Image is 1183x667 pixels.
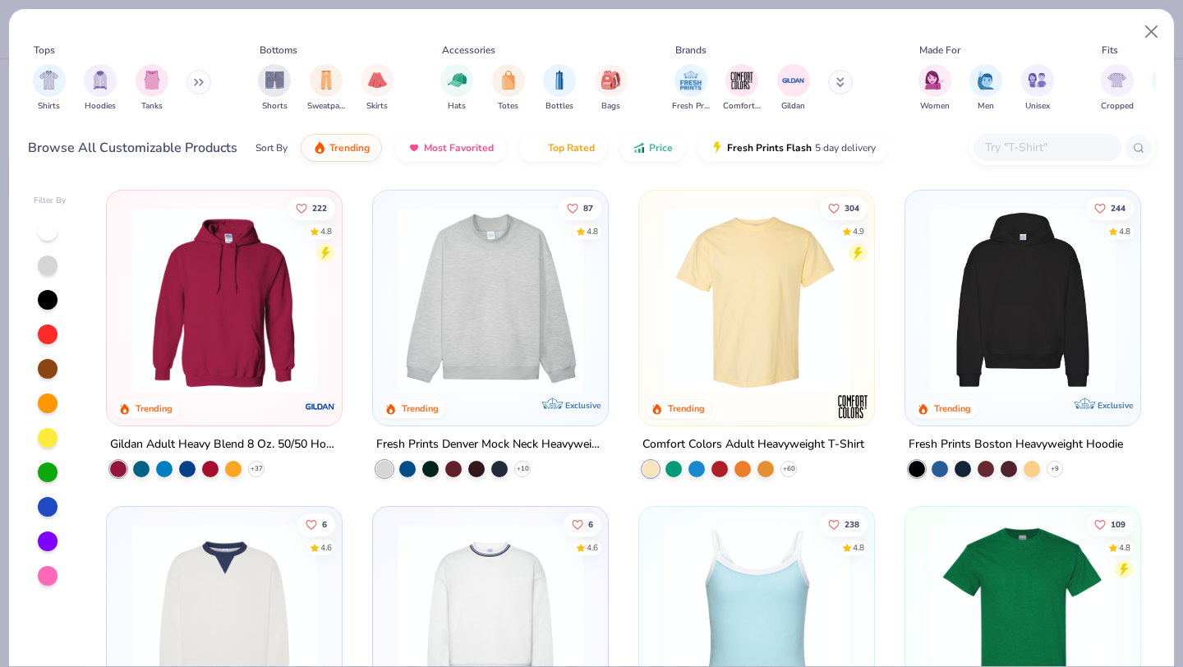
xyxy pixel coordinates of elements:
div: Fits [1102,43,1118,57]
div: filter for Comfort Colors [723,64,761,113]
img: Bags Image [601,71,619,90]
div: filter for Totes [492,64,525,113]
span: + 60 [782,464,794,474]
button: Like [1086,196,1134,219]
img: f5d85501-0dbb-4ee4-b115-c08fa3845d83 [389,207,591,393]
img: TopRated.gif [532,141,545,154]
span: Bottles [545,100,573,113]
button: filter button [307,64,345,113]
span: + 37 [251,464,263,474]
div: filter for Hoodies [84,64,117,113]
button: filter button [492,64,525,113]
div: filter for Sweatpants [307,64,345,113]
div: filter for Shirts [33,64,66,113]
button: filter button [969,64,1002,113]
img: Skirts Image [368,71,387,90]
button: Like [559,196,601,219]
div: filter for Cropped [1101,64,1134,113]
button: Like [820,196,868,219]
img: a90f7c54-8796-4cb2-9d6e-4e9644cfe0fe [591,207,794,393]
span: 222 [313,204,328,212]
span: 238 [845,520,859,528]
div: filter for Shorts [258,64,291,113]
div: Browse All Customizable Products [28,138,237,158]
button: filter button [1101,64,1134,113]
span: Hats [448,100,466,113]
span: Hoodies [85,100,116,113]
button: Like [288,196,336,219]
div: 4.8 [1119,541,1130,554]
span: Cropped [1101,100,1134,113]
img: Gildan logo [304,390,337,423]
span: Men [978,100,994,113]
span: 87 [583,204,593,212]
img: Totes Image [499,71,518,90]
span: Comfort Colors [723,100,761,113]
img: Sweatpants Image [317,71,335,90]
div: Fresh Prints Boston Heavyweight Hoodie [909,435,1123,455]
button: filter button [1021,64,1054,113]
span: Sweatpants [307,100,345,113]
button: filter button [84,64,117,113]
span: Totes [498,100,518,113]
button: Price [620,134,685,162]
div: 4.6 [587,541,598,554]
span: Tanks [141,100,163,113]
button: filter button [361,64,394,113]
button: Close [1136,16,1167,48]
span: Exclusive [565,400,601,411]
span: + 9 [1051,464,1059,474]
img: 029b8af0-80e6-406f-9fdc-fdf898547912 [656,207,858,393]
button: Like [1086,513,1134,536]
div: Brands [675,43,707,57]
span: Most Favorited [424,141,494,154]
img: Bottles Image [550,71,568,90]
div: filter for Bags [595,64,628,113]
span: Shorts [262,100,288,113]
div: 4.8 [853,541,864,554]
span: 244 [1111,204,1125,212]
img: Cropped Image [1107,71,1126,90]
button: Fresh Prints Flash5 day delivery [698,134,888,162]
span: Fresh Prints [672,100,710,113]
img: most_fav.gif [407,141,421,154]
button: filter button [440,64,473,113]
img: Hats Image [448,71,467,90]
button: filter button [777,64,810,113]
button: filter button [258,64,291,113]
div: filter for Skirts [361,64,394,113]
div: Sort By [255,140,288,155]
img: Women Image [925,71,944,90]
button: filter button [918,64,951,113]
span: + 10 [517,464,529,474]
span: Trending [329,141,370,154]
img: Shorts Image [265,71,284,90]
img: Comfort Colors Image [730,68,754,93]
span: Exclusive [1097,400,1132,411]
span: Shirts [38,100,60,113]
button: Like [820,513,868,536]
button: Top Rated [519,134,607,162]
button: filter button [543,64,576,113]
div: 4.8 [321,225,333,237]
button: filter button [672,64,710,113]
div: Tops [34,43,55,57]
div: filter for Men [969,64,1002,113]
button: Trending [301,134,382,162]
img: trending.gif [313,141,326,154]
span: Unisex [1025,100,1050,113]
span: 6 [323,520,328,528]
div: Fresh Prints Denver Mock Neck Heavyweight Sweatshirt [376,435,605,455]
div: filter for Hats [440,64,473,113]
div: Accessories [442,43,495,57]
img: Tanks Image [143,71,161,90]
span: 109 [1111,520,1125,528]
button: filter button [723,64,761,113]
div: filter for Fresh Prints [672,64,710,113]
button: filter button [595,64,628,113]
img: Gildan Image [781,68,806,93]
span: Top Rated [548,141,595,154]
span: Gildan [781,100,805,113]
img: Shirts Image [39,71,58,90]
div: filter for Women [918,64,951,113]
